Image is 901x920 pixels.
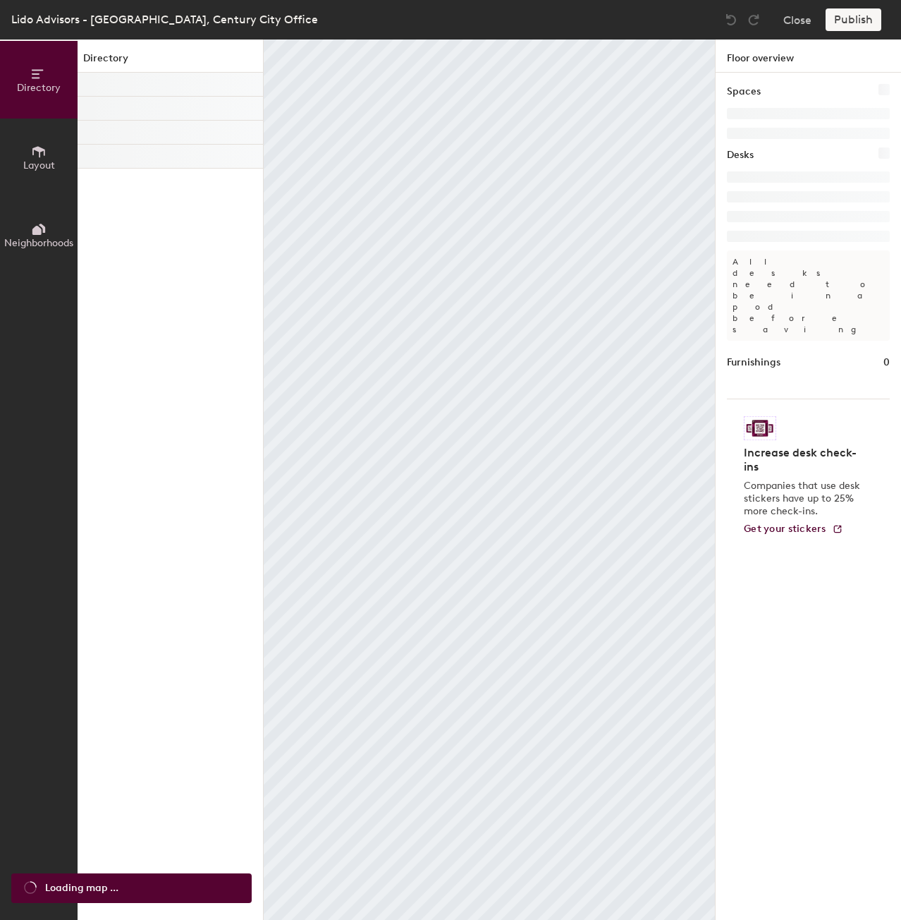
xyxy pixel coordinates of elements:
p: All desks need to be in a pod before saving [727,250,890,341]
canvas: Map [264,40,715,920]
span: Neighborhoods [4,237,73,249]
h1: Spaces [727,84,761,99]
h1: 0 [883,355,890,370]
h1: Desks [727,147,754,163]
span: Loading map ... [45,880,118,896]
h1: Furnishings [727,355,780,370]
p: Companies that use desk stickers have up to 25% more check-ins. [744,480,864,518]
h1: Directory [78,51,263,73]
span: Directory [17,82,61,94]
a: Get your stickers [744,523,843,535]
img: Undo [724,13,738,27]
img: Sticker logo [744,416,776,440]
span: Layout [23,159,55,171]
span: Get your stickers [744,523,826,535]
button: Close [783,8,811,31]
h1: Floor overview [716,40,901,73]
div: Lido Advisors - [GEOGRAPHIC_DATA], Century City Office [11,11,318,28]
h4: Increase desk check-ins [744,446,864,474]
img: Redo [747,13,761,27]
